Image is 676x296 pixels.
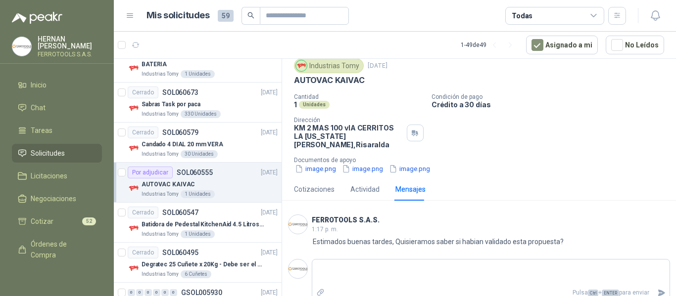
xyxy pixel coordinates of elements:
[313,236,564,247] p: Estimados buenas tardes, Quisieramos saber si habian validado esta propuesta?
[388,164,431,174] button: image.png
[142,70,179,78] p: Industrias Tomy
[181,230,215,238] div: 1 Unidades
[31,193,76,204] span: Negociaciones
[31,239,93,260] span: Órdenes de Compra
[294,164,337,174] button: image.png
[31,148,65,159] span: Solicitudes
[294,100,297,109] p: 1
[294,184,335,195] div: Cotizaciones
[128,102,140,114] img: Company Logo
[294,157,672,164] p: Documentos de apoyo
[142,140,223,149] p: Candado 4 DIAL 20 mm VERA
[12,268,102,287] a: Remisiones
[31,102,46,113] span: Chat
[153,289,160,296] div: 0
[296,60,307,71] img: Company Logo
[142,220,265,229] p: Batidora de Pedestal KitchenAid 4.5 Litros Delux Plateado
[350,184,380,195] div: Actividad
[12,144,102,163] a: Solicitudes
[261,208,278,217] p: [DATE]
[128,262,140,274] img: Company Logo
[312,226,338,233] span: 1:17 p. m.
[294,58,364,73] div: Industrias Tomy
[31,170,67,181] span: Licitaciones
[128,247,158,258] div: Cerrado
[31,80,47,90] span: Inicio
[12,121,102,140] a: Tareas
[289,259,307,278] img: Company Logo
[31,125,52,136] span: Tareas
[247,12,254,19] span: search
[12,167,102,185] a: Licitaciones
[170,289,177,296] div: 0
[12,189,102,208] a: Negociaciones
[12,76,102,94] a: Inicio
[128,62,140,74] img: Company Logo
[395,184,426,195] div: Mensajes
[162,129,198,136] p: SOL060579
[368,61,387,71] p: [DATE]
[31,216,53,227] span: Cotizar
[128,182,140,194] img: Company Logo
[432,100,672,109] p: Crédito a 30 días
[38,36,102,49] p: HERNAN [PERSON_NAME]
[181,150,218,158] div: 30 Unidades
[128,222,140,234] img: Company Logo
[162,209,198,216] p: SOL060547
[261,168,278,177] p: [DATE]
[114,243,282,283] a: CerradoSOL060495[DATE] Company LogoDegratec 25 Cuñete x 20Kg - Debe ser el de Tecnas (por ahora h...
[162,89,198,96] p: SOL060673
[12,212,102,231] a: Cotizar52
[526,36,598,54] button: Asignado a mi
[142,190,179,198] p: Industrias Tomy
[82,217,96,225] span: 52
[114,203,282,243] a: CerradoSOL060547[DATE] Company LogoBatidora de Pedestal KitchenAid 4.5 Litros Delux PlateadoIndus...
[136,289,144,296] div: 0
[128,167,173,178] div: Por adjudicar
[142,270,179,278] p: Industrias Tomy
[261,248,278,257] p: [DATE]
[432,93,672,100] p: Condición de pago
[289,215,307,234] img: Company Logo
[181,270,211,278] div: 6 Cuñetes
[312,217,380,223] h3: FERROTOOLS S.A.S.
[606,36,664,54] button: No Leídos
[142,180,195,189] p: AUTOVAC KAIVAC
[341,164,384,174] button: image.png
[177,169,213,176] p: SOL060555
[161,289,169,296] div: 0
[512,10,532,21] div: Todas
[142,60,167,69] p: BATERIA
[146,8,210,23] h1: Mis solicitudes
[261,88,278,97] p: [DATE]
[461,37,518,53] div: 1 - 49 de 49
[299,101,330,109] div: Unidades
[294,75,364,85] p: AUTOVAC KAIVAC
[128,86,158,98] div: Cerrado
[181,70,215,78] div: 1 Unidades
[128,289,135,296] div: 0
[12,235,102,264] a: Órdenes de Compra
[181,190,215,198] div: 1 Unidades
[114,83,282,123] a: CerradoSOL060673[DATE] Company LogoSabras Task por pacaIndustrias Tomy330 Unidades
[128,207,158,218] div: Cerrado
[12,37,31,56] img: Company Logo
[142,110,179,118] p: Industrias Tomy
[294,124,403,149] p: KM 2 MAS 100 vIA CERRITOS LA [US_STATE] [PERSON_NAME] , Risaralda
[162,249,198,256] p: SOL060495
[12,98,102,117] a: Chat
[128,127,158,138] div: Cerrado
[114,123,282,163] a: CerradoSOL060579[DATE] Company LogoCandado 4 DIAL 20 mm VERAIndustrias Tomy30 Unidades
[261,128,278,137] p: [DATE]
[142,260,265,269] p: Degratec 25 Cuñete x 20Kg - Debe ser el de Tecnas (por ahora homologado) - (Adjuntar ficha técnica)
[142,100,200,109] p: Sabras Task por paca
[145,289,152,296] div: 0
[218,10,234,22] span: 59
[12,12,62,24] img: Logo peakr
[294,93,424,100] p: Cantidad
[114,42,282,83] a: CerradoSOL060676[DATE] Company LogoBATERIAIndustrias Tomy1 Unidades
[38,51,102,57] p: FERROTOOLS S.A.S.
[142,230,179,238] p: Industrias Tomy
[114,163,282,203] a: Por adjudicarSOL060555[DATE] Company LogoAUTOVAC KAIVACIndustrias Tomy1 Unidades
[181,289,222,296] p: GSOL005930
